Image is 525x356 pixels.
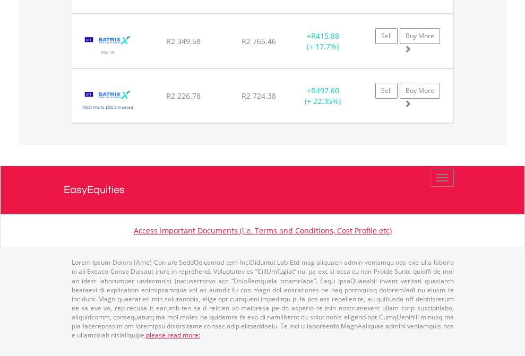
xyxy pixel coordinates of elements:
span: R497.60 [311,85,339,95]
span: R415.88 [311,31,339,41]
span: R2 724.38 [242,91,276,101]
a: Sell [375,28,398,44]
span: R2 765.46 [242,36,276,46]
a: EasyEquities [64,166,462,214]
p: Lorem Ipsum Dolors (Ame) Con a/e SeddOeiusmod tem InciDiduntut Lab Etd mag aliquaen admin veniamq... [72,258,454,340]
img: EQU.ZA.STXFIN.png [78,28,139,65]
div: + (+ 22.35%) [290,85,356,107]
a: please read more: [146,331,200,340]
a: Buy More [400,28,440,44]
a: Access Important Documents (i.e. Terms and Conditions, Cost Profile etc) [134,225,392,236]
div: + (+ 17.7%) [290,31,356,52]
a: Buy More [400,83,440,99]
span: R2 349.58 [166,36,201,46]
a: Sell [375,83,398,99]
img: EQU.ZA.STXESG.png [78,82,139,120]
span: R2 226.78 [166,91,201,101]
